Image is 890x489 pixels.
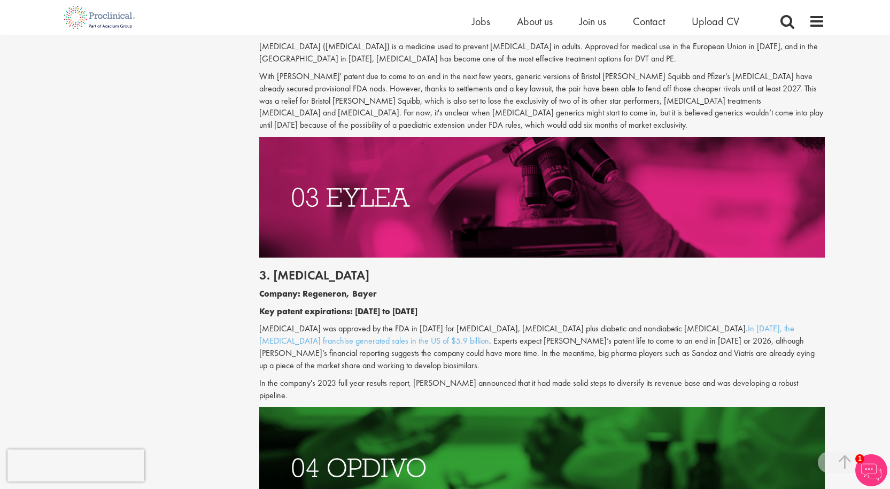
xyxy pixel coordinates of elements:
[7,449,144,482] iframe: reCAPTCHA
[579,14,606,28] a: Join us
[259,323,794,346] a: In [DATE], the [MEDICAL_DATA] franchise generated sales in the US of $5.9 billion
[259,268,825,282] h2: 3. [MEDICAL_DATA]
[692,14,739,28] a: Upload CV
[259,377,825,402] p: In the company's 2023 full year results report, [PERSON_NAME] announced that it had made solid st...
[855,454,887,486] img: Chatbot
[259,137,825,258] img: Drugs with patents due to expire Eylea
[855,454,864,463] span: 1
[259,288,377,299] b: Company: Regeneron, Bayer
[259,323,825,371] p: [MEDICAL_DATA] was approved by the FDA in [DATE] for [MEDICAL_DATA], [MEDICAL_DATA] plus diabetic...
[633,14,665,28] a: Contact
[517,14,553,28] a: About us
[472,14,490,28] a: Jobs
[259,306,417,317] b: Key patent expirations: [DATE] to [DATE]
[259,41,825,65] p: [MEDICAL_DATA] ([MEDICAL_DATA]) is a medicine used to prevent [MEDICAL_DATA] in adults. Approved ...
[259,71,825,131] p: With [PERSON_NAME]' patent due to come to an end in the next few years, generic versions of Brist...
